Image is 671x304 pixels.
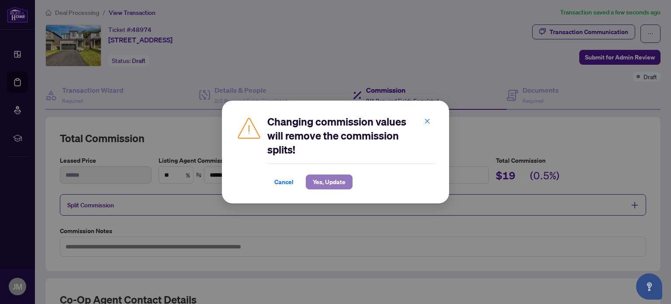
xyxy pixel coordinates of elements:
[636,273,662,300] button: Open asap
[236,115,262,141] img: Caution Icon
[424,118,430,124] span: close
[274,175,294,189] span: Cancel
[306,175,353,189] button: Yes, Update
[313,175,346,189] span: Yes, Update
[267,175,301,189] button: Cancel
[267,115,435,157] h2: Changing commission values will remove the commission splits!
